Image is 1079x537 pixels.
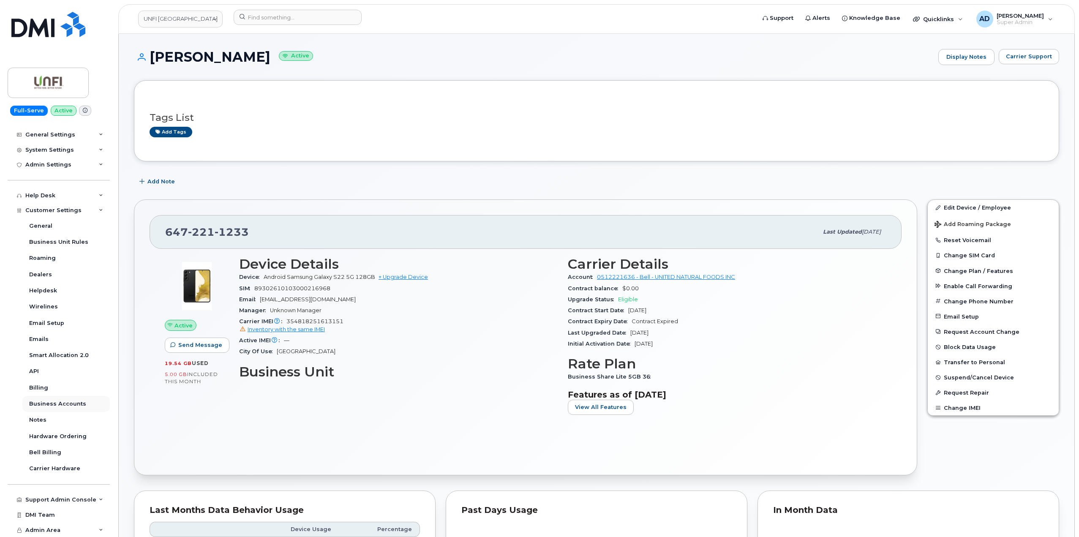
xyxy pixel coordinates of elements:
[461,506,732,515] div: Past Days Usage
[134,49,934,64] h1: [PERSON_NAME]
[632,318,678,324] span: Contract Expired
[575,403,627,411] span: View All Features
[568,356,886,371] h3: Rate Plan
[568,341,635,347] span: Initial Activation Date
[944,374,1014,381] span: Suspend/Cancel Device
[568,330,630,336] span: Last Upgraded Date
[248,326,325,333] span: Inventory with the same IMEI
[165,360,192,366] span: 19.54 GB
[928,200,1059,215] a: Edit Device / Employee
[270,307,322,313] span: Unknown Manager
[928,215,1059,232] button: Add Roaming Package
[165,371,218,385] span: included this month
[928,400,1059,415] button: Change IMEI
[215,226,249,238] span: 1233
[568,400,634,415] button: View All Features
[928,324,1059,339] button: Request Account Change
[862,229,881,235] span: [DATE]
[928,248,1059,263] button: Change SIM Card
[1006,52,1052,60] span: Carrier Support
[935,221,1011,229] span: Add Roaming Package
[628,307,646,313] span: [DATE]
[174,322,193,330] span: Active
[239,274,264,280] span: Device
[568,373,655,380] span: Business Share Lite 5GB 36
[938,49,995,65] a: Display Notes
[239,307,270,313] span: Manager
[264,274,375,280] span: Android Samsung Galaxy S22 5G 128GB
[239,326,325,333] a: Inventory with the same IMEI
[630,330,648,336] span: [DATE]
[134,174,182,189] button: Add Note
[178,341,222,349] span: Send Message
[150,127,192,137] a: Add tags
[165,226,249,238] span: 647
[165,338,229,353] button: Send Message
[928,339,1059,354] button: Block Data Usage
[147,177,175,185] span: Add Note
[379,274,428,280] a: + Upgrade Device
[239,348,277,354] span: City Of Use
[568,274,597,280] span: Account
[260,296,356,303] span: [EMAIL_ADDRESS][DOMAIN_NAME]
[279,51,313,61] small: Active
[339,522,420,537] th: Percentage
[568,318,632,324] span: Contract Expiry Date
[928,309,1059,324] button: Email Setup
[999,49,1059,64] button: Carrier Support
[239,337,284,343] span: Active IMEI
[928,294,1059,309] button: Change Phone Number
[239,285,254,292] span: SIM
[284,337,289,343] span: —
[188,226,215,238] span: 221
[928,263,1059,278] button: Change Plan / Features
[254,285,330,292] span: 89302610103000216968
[239,296,260,303] span: Email
[944,283,1012,289] span: Enable Call Forwarding
[172,261,222,311] img: image20231002-3703462-1qw5fnl.jpeg
[239,318,558,333] span: 354818251613151
[944,313,979,319] span: Email Setup
[277,348,335,354] span: [GEOGRAPHIC_DATA]
[568,390,886,400] h3: Features as of [DATE]
[239,256,558,272] h3: Device Details
[928,385,1059,400] button: Request Repair
[239,364,558,379] h3: Business Unit
[568,285,622,292] span: Contract balance
[165,371,187,377] span: 5.00 GB
[635,341,653,347] span: [DATE]
[150,506,420,515] div: Last Months Data Behavior Usage
[239,318,286,324] span: Carrier IMEI
[150,112,1044,123] h3: Tags List
[568,296,618,303] span: Upgrade Status
[618,296,638,303] span: Eligible
[928,354,1059,370] button: Transfer to Personal
[944,267,1013,274] span: Change Plan / Features
[928,278,1059,294] button: Enable Call Forwarding
[192,360,209,366] span: used
[823,229,862,235] span: Last updated
[1042,500,1073,531] iframe: Messenger Launcher
[928,232,1059,248] button: Reset Voicemail
[597,274,735,280] a: 0512221636 - Bell - UNITED NATURAL FOODS INC
[928,370,1059,385] button: Suspend/Cancel Device
[249,522,339,537] th: Device Usage
[568,256,886,272] h3: Carrier Details
[773,506,1044,515] div: In Month Data
[622,285,639,292] span: $0.00
[568,307,628,313] span: Contract Start Date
